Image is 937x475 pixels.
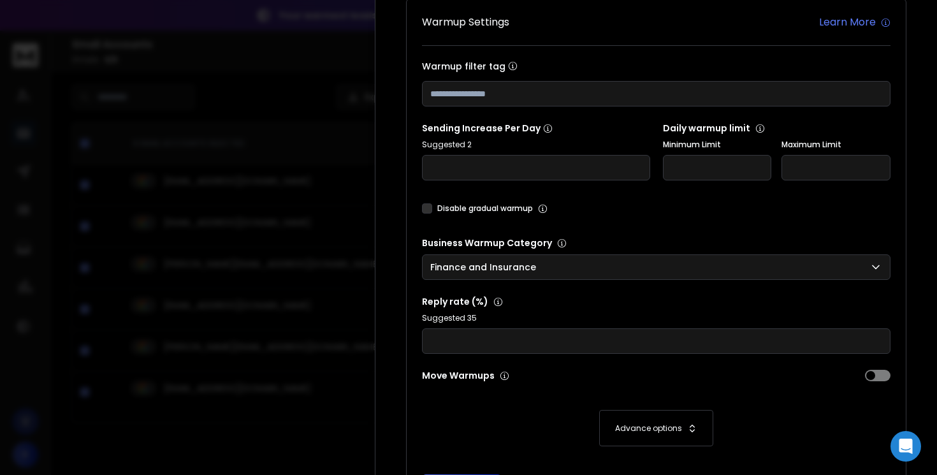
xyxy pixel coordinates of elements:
[422,15,509,30] h1: Warmup Settings
[435,410,878,446] button: Advance options
[422,61,890,71] label: Warmup filter tag
[781,140,890,150] label: Maximum Limit
[422,295,890,308] p: Reply rate (%)
[422,313,890,323] p: Suggested 35
[430,261,541,274] p: Finance and Insurance
[422,369,653,382] p: Move Warmups
[615,423,682,434] p: Advance options
[819,15,890,30] a: Learn More
[663,122,891,135] p: Daily warmup limit
[422,140,650,150] p: Suggested 2
[890,431,921,462] div: Open Intercom Messenger
[437,203,533,214] label: Disable gradual warmup
[663,140,772,150] label: Minimum Limit
[422,122,650,135] p: Sending Increase Per Day
[422,237,890,249] p: Business Warmup Category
